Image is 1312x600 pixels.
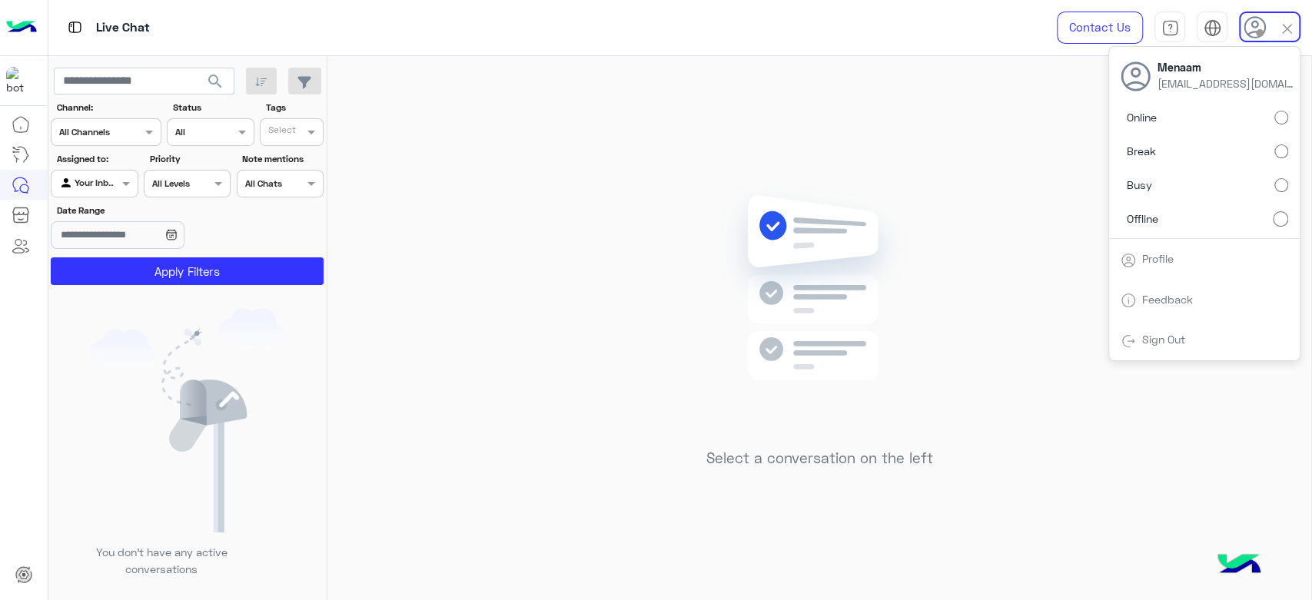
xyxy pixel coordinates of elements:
span: Offline [1127,210,1158,227]
img: Logo [6,12,37,44]
a: Contact Us [1057,12,1143,44]
img: tab [1161,19,1179,37]
a: tab [1154,12,1185,44]
label: Note mentions [242,152,321,166]
img: no messages [709,183,931,438]
span: Busy [1127,177,1152,193]
span: search [206,72,224,91]
img: close [1278,20,1296,38]
h5: Select a conversation on the left [706,449,933,467]
input: Online [1274,111,1288,124]
img: empty users [91,308,284,532]
div: Select [266,123,296,141]
p: You don’t have any active conversations [84,544,239,577]
p: Live Chat [96,18,150,38]
label: Tags [266,101,322,114]
span: Break [1127,143,1156,159]
a: Sign Out [1142,333,1185,346]
label: Priority [150,152,229,166]
img: tab [65,18,85,37]
img: tab [1121,293,1136,308]
img: tab [1121,253,1136,268]
img: tab [1121,333,1136,349]
span: Online [1127,109,1157,125]
label: Assigned to: [57,152,136,166]
span: Menaam [1158,59,1296,75]
a: Profile [1142,252,1174,265]
img: hulul-logo.png [1212,539,1266,592]
a: Feedback [1142,293,1193,306]
input: Offline [1273,211,1288,227]
input: Busy [1274,178,1288,192]
label: Status [173,101,252,114]
span: [EMAIL_ADDRESS][DOMAIN_NAME] [1158,75,1296,91]
img: tab [1204,19,1221,37]
label: Date Range [57,204,229,217]
input: Break [1274,144,1288,158]
button: search [197,68,234,101]
img: 713415422032625 [6,67,34,94]
button: Apply Filters [51,257,324,285]
label: Channel: [57,101,160,114]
